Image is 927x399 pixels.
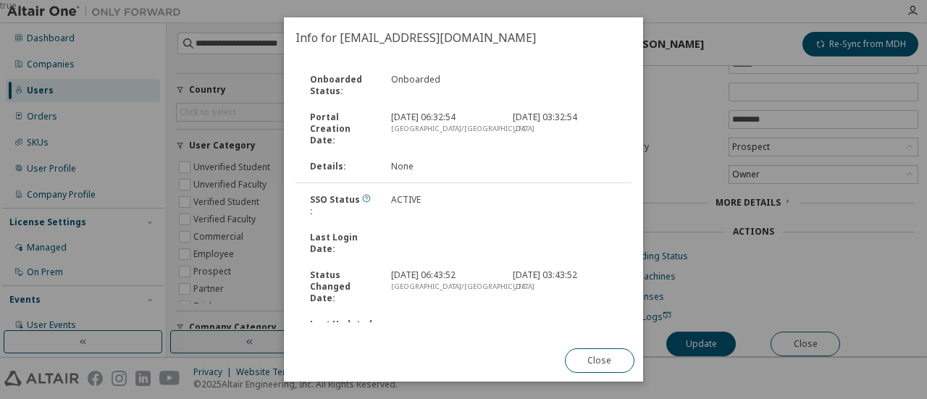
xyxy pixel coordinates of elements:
div: [DATE] 03:32:54 [504,112,626,146]
div: Portal Creation Date : [301,112,382,146]
div: Last Updated Date : [301,319,382,342]
div: [GEOGRAPHIC_DATA]/[GEOGRAPHIC_DATA] [391,123,495,135]
button: Close [565,348,634,373]
div: UTC [513,281,617,293]
div: [DATE] 03:43:52 [504,269,626,304]
div: Onboarded [382,74,504,97]
div: Last Login Date : [301,232,382,255]
div: [DATE] 06:43:52 [382,269,504,304]
div: UTC [513,123,617,135]
div: SSO Status : [301,194,382,217]
h2: Info for [EMAIL_ADDRESS][DOMAIN_NAME] [284,17,643,58]
div: [GEOGRAPHIC_DATA]/[GEOGRAPHIC_DATA] [391,281,495,293]
div: Onboarded Status : [301,74,382,97]
div: None [382,161,504,172]
div: ACTIVE [382,194,504,217]
div: Details : [301,161,382,172]
div: Status Changed Date : [301,269,382,304]
div: [DATE] 06:32:54 [382,112,504,146]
